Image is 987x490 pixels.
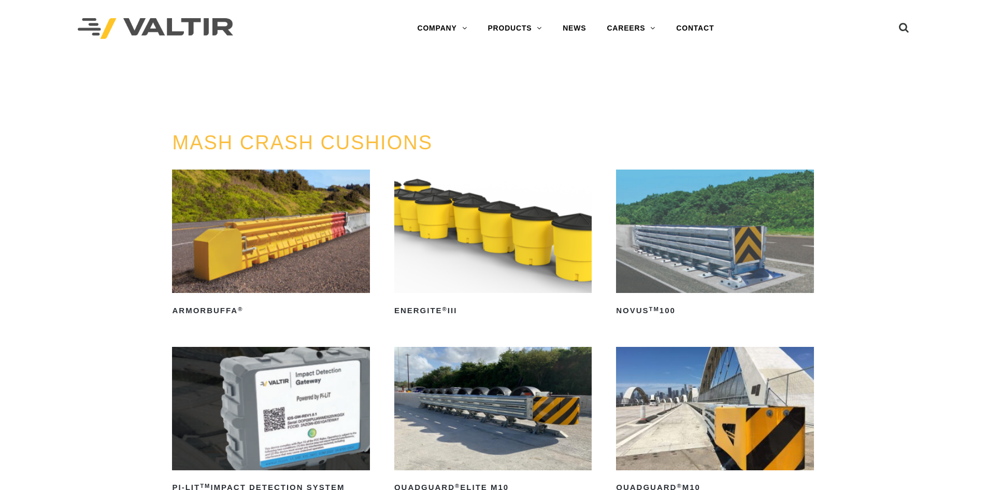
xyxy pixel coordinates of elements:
a: CAREERS [596,18,666,39]
a: NOVUSTM100 [616,170,813,319]
a: CONTACT [666,18,724,39]
h2: ENERGITE III [394,302,592,319]
h2: ArmorBuffa [172,302,369,319]
a: ENERGITE®III [394,170,592,319]
sup: ® [677,483,682,489]
a: MASH CRASH CUSHIONS [172,132,433,153]
sup: TM [649,306,660,312]
a: PRODUCTS [477,18,552,39]
sup: ® [442,306,448,312]
a: ArmorBuffa® [172,170,369,319]
h2: NOVUS 100 [616,302,813,319]
a: COMPANY [407,18,477,39]
a: NEWS [552,18,596,39]
sup: ® [455,483,460,489]
sup: TM [200,483,210,489]
img: Valtir [78,18,233,39]
sup: ® [238,306,243,312]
